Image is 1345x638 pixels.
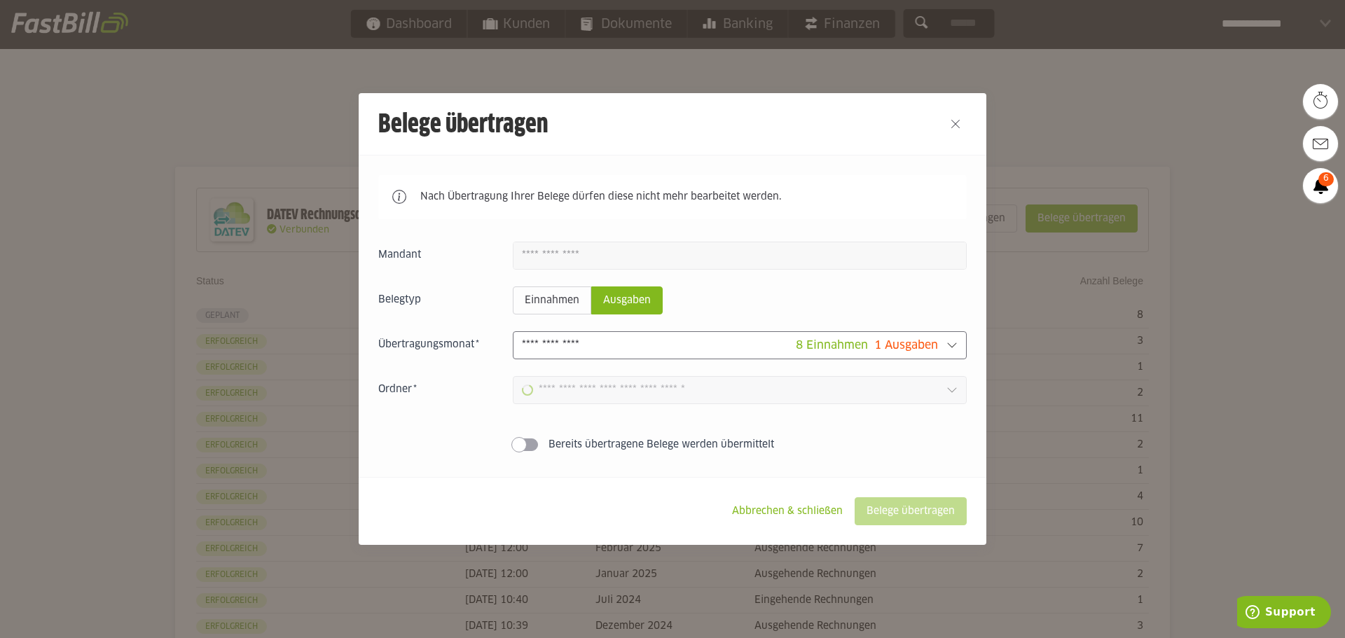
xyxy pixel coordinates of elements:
sl-radio-button: Ausgaben [591,286,663,314]
sl-switch: Bereits übertragene Belege werden übermittelt [378,438,967,452]
a: 6 [1303,168,1338,203]
span: 8 Einnahmen [796,340,868,351]
sl-button: Belege übertragen [855,497,967,525]
sl-button: Abbrechen & schließen [720,497,855,525]
sl-radio-button: Einnahmen [513,286,591,314]
span: 6 [1318,172,1334,186]
iframe: Öffnet ein Widget, in dem Sie weitere Informationen finden [1237,596,1331,631]
span: 1 Ausgaben [874,340,938,351]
